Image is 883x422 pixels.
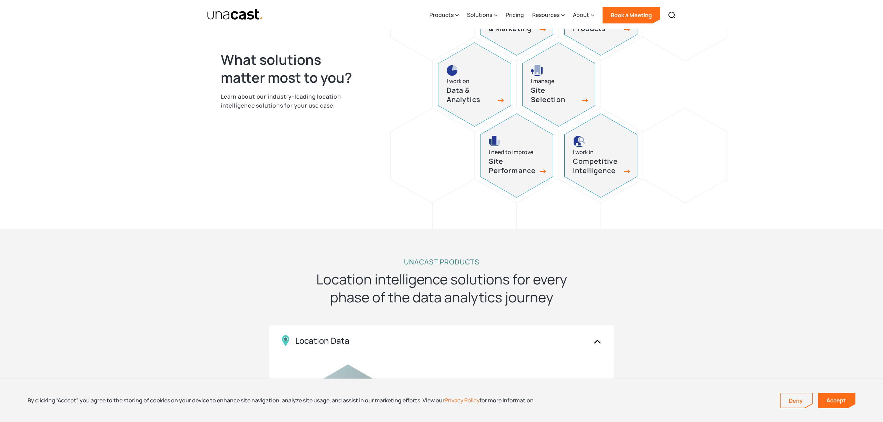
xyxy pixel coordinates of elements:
div: Resources [532,11,559,19]
div: I work on [447,77,469,86]
a: site selection icon I manageSite Selection [522,42,595,127]
div: Solutions [467,11,492,19]
a: Pricing [506,1,524,29]
div: I need to improve [489,148,533,157]
div: About [573,11,589,19]
img: Location Data icon [280,335,291,346]
a: Accept [818,393,855,408]
a: Book a Meeting [603,7,660,23]
div: By clicking “Accept”, you agree to the storing of cookies on your device to enhance site navigati... [28,396,535,404]
a: pie chart iconI work onData & Analytics [438,42,511,127]
div: Products [429,1,459,29]
h3: Competitive Intelligence [573,157,621,175]
h3: Site Performance [489,157,537,175]
img: site selection icon [531,65,544,76]
p: Learn about our industry-leading location intelligence solutions for your use case. [221,92,366,110]
a: competitive intelligence iconI work inCompetitive Intelligence [564,113,637,198]
img: Search icon [668,11,676,19]
img: competitive intelligence icon [573,136,586,147]
a: Privacy Policy [445,396,479,404]
h2: What solutions matter most to you? [221,51,366,87]
div: Products [429,11,454,19]
a: site performance iconI need to improveSite Performance [480,113,553,198]
h2: Location intelligence solutions for every phase of the data analytics journey [304,270,579,306]
div: Solutions [467,1,497,29]
a: Deny [781,393,812,408]
div: Resources [532,1,565,29]
img: Unacast text logo [207,9,263,21]
h3: Site Selection [531,86,579,104]
div: I work in [573,148,594,157]
div: About [573,1,594,29]
img: pie chart icon [447,65,458,76]
div: Location Data [295,336,349,346]
a: home [207,9,263,21]
img: site performance icon [489,136,500,147]
h2: UNACAST PRODUCTS [404,257,479,268]
h3: Data & Analytics [447,86,495,104]
div: I manage [531,77,554,86]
